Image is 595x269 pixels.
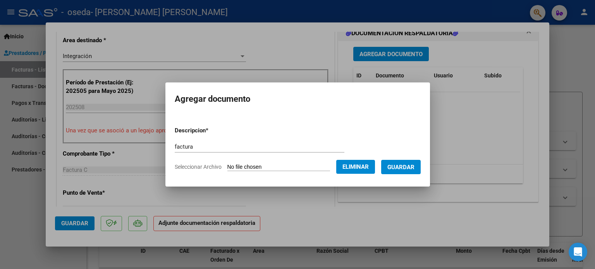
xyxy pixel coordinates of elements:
[381,160,421,174] button: Guardar
[175,92,421,106] h2: Agregar documento
[175,126,249,135] p: Descripcion
[175,164,222,170] span: Seleccionar Archivo
[569,243,587,261] div: Open Intercom Messenger
[387,164,414,171] span: Guardar
[342,163,369,170] span: Eliminar
[336,160,375,174] button: Eliminar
